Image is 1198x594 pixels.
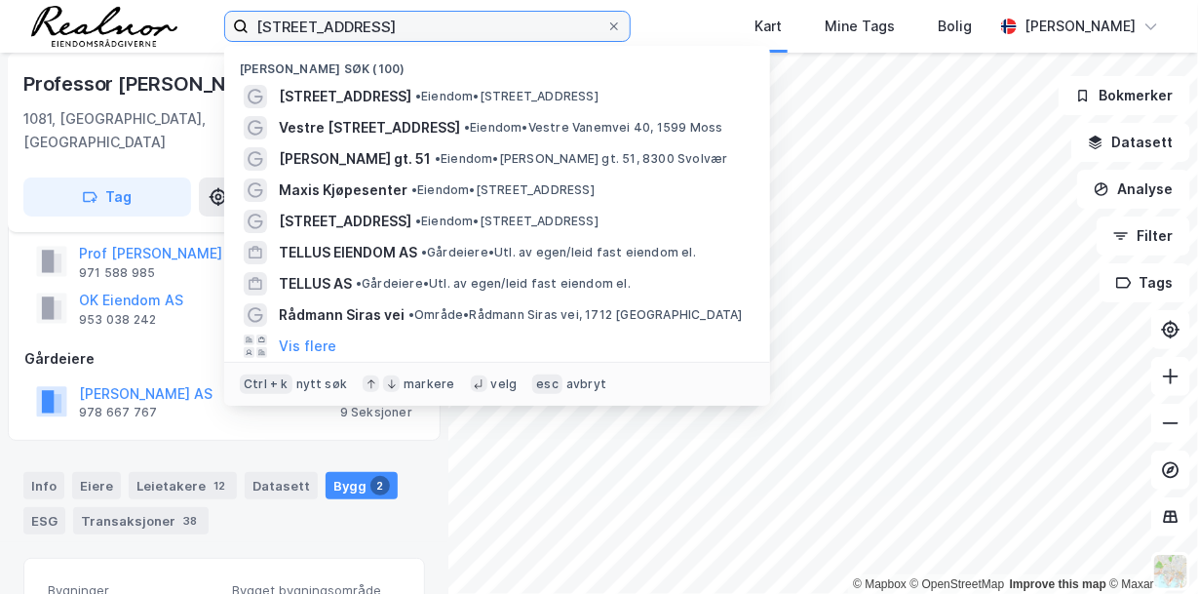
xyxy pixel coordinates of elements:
[356,276,631,292] span: Gårdeiere • Utl. av egen/leid fast eiendom el.
[408,307,414,322] span: •
[23,178,191,217] button: Tag
[853,577,907,591] a: Mapbox
[464,120,723,136] span: Eiendom • Vestre Vanemvei 40, 1599 Moss
[1100,263,1190,302] button: Tags
[411,182,595,198] span: Eiendom • [STREET_ADDRESS]
[435,151,728,167] span: Eiendom • [PERSON_NAME] gt. 51, 8300 Svolvær
[279,147,431,171] span: [PERSON_NAME] gt. 51
[279,241,417,264] span: TELLUS EIENDOM AS
[491,376,518,392] div: velg
[279,272,352,296] span: TELLUS AS
[279,303,405,327] span: Rådmann Siras vei
[340,405,412,420] div: 9 Seksjoner
[566,376,606,392] div: avbryt
[411,182,417,197] span: •
[1101,500,1198,594] iframe: Chat Widget
[240,375,292,394] div: Ctrl + k
[1059,76,1190,115] button: Bokmerker
[79,405,157,420] div: 978 667 767
[249,12,606,41] input: Søk på adresse, matrikkel, gårdeiere, leietakere eller personer
[279,335,336,358] button: Vis flere
[825,15,895,38] div: Mine Tags
[179,511,201,531] div: 38
[1077,170,1190,209] button: Analyse
[938,15,972,38] div: Bolig
[31,6,177,47] img: realnor-logo.934646d98de889bb5806.png
[464,120,470,135] span: •
[370,476,390,495] div: 2
[435,151,441,166] span: •
[279,85,411,108] span: [STREET_ADDRESS]
[532,375,562,394] div: esc
[910,577,1005,591] a: OpenStreetMap
[415,89,421,103] span: •
[415,89,599,104] span: Eiendom • [STREET_ADDRESS]
[404,376,454,392] div: markere
[415,214,421,228] span: •
[1101,500,1198,594] div: Kontrollprogram for chat
[73,507,209,535] div: Transaksjoner
[296,376,348,392] div: nytt søk
[279,210,411,233] span: [STREET_ADDRESS]
[79,312,156,328] div: 953 038 242
[1010,577,1106,591] a: Improve this map
[1097,217,1190,256] button: Filter
[23,68,352,99] div: Professor [PERSON_NAME] Vei 26b
[79,265,155,281] div: 971 588 985
[415,214,599,229] span: Eiendom • [STREET_ADDRESS]
[210,476,229,495] div: 12
[23,472,64,499] div: Info
[24,347,424,371] div: Gårdeiere
[1071,123,1190,162] button: Datasett
[1024,15,1136,38] div: [PERSON_NAME]
[279,116,460,139] span: Vestre [STREET_ADDRESS]
[326,472,398,499] div: Bygg
[245,472,318,499] div: Datasett
[279,178,407,202] span: Maxis Kjøpesenter
[421,245,427,259] span: •
[754,15,782,38] div: Kart
[129,472,237,499] div: Leietakere
[408,307,743,323] span: Område • Rådmann Siras vei, 1712 [GEOGRAPHIC_DATA]
[421,245,696,260] span: Gårdeiere • Utl. av egen/leid fast eiendom el.
[23,507,65,535] div: ESG
[224,46,770,81] div: [PERSON_NAME] søk (100)
[23,107,271,154] div: 1081, [GEOGRAPHIC_DATA], [GEOGRAPHIC_DATA]
[356,276,362,291] span: •
[72,472,121,499] div: Eiere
